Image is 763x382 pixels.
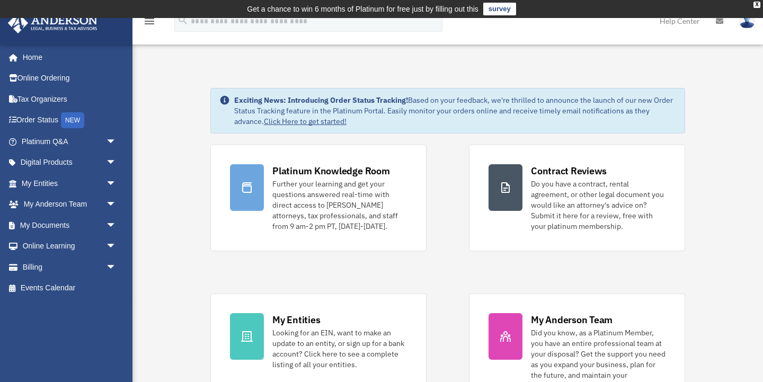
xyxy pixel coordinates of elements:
[7,47,127,68] a: Home
[7,131,132,152] a: Platinum Q&Aarrow_drop_down
[7,68,132,89] a: Online Ordering
[106,236,127,257] span: arrow_drop_down
[753,2,760,8] div: close
[106,194,127,216] span: arrow_drop_down
[247,3,478,15] div: Get a chance to win 6 months of Platinum for free just by filling out this
[272,179,407,232] div: Further your learning and get your questions answered real-time with direct access to [PERSON_NAM...
[7,215,132,236] a: My Documentsarrow_drop_down
[7,256,132,278] a: Billingarrow_drop_down
[5,13,101,33] img: Anderson Advisors Platinum Portal
[272,164,390,177] div: Platinum Knowledge Room
[234,95,408,105] strong: Exciting News: Introducing Order Status Tracking!
[7,152,132,173] a: Digital Productsarrow_drop_down
[264,117,347,126] a: Click Here to get started!
[143,19,156,28] a: menu
[143,15,156,28] i: menu
[531,179,666,232] div: Do you have a contract, rental agreement, or other legal document you would like an attorney's ad...
[469,145,685,251] a: Contract Reviews Do you have a contract, rental agreement, or other legal document you would like...
[531,164,607,177] div: Contract Reviews
[7,194,132,215] a: My Anderson Teamarrow_drop_down
[7,88,132,110] a: Tax Organizers
[483,3,516,15] a: survey
[7,278,132,299] a: Events Calendar
[106,131,127,153] span: arrow_drop_down
[531,313,613,326] div: My Anderson Team
[7,236,132,257] a: Online Learningarrow_drop_down
[7,110,132,131] a: Order StatusNEW
[234,95,676,127] div: Based on your feedback, we're thrilled to announce the launch of our new Order Status Tracking fe...
[272,313,320,326] div: My Entities
[106,152,127,174] span: arrow_drop_down
[106,173,127,194] span: arrow_drop_down
[177,14,189,26] i: search
[106,256,127,278] span: arrow_drop_down
[210,145,427,251] a: Platinum Knowledge Room Further your learning and get your questions answered real-time with dire...
[272,327,407,370] div: Looking for an EIN, want to make an update to an entity, or sign up for a bank account? Click her...
[106,215,127,236] span: arrow_drop_down
[61,112,84,128] div: NEW
[739,13,755,29] img: User Pic
[7,173,132,194] a: My Entitiesarrow_drop_down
